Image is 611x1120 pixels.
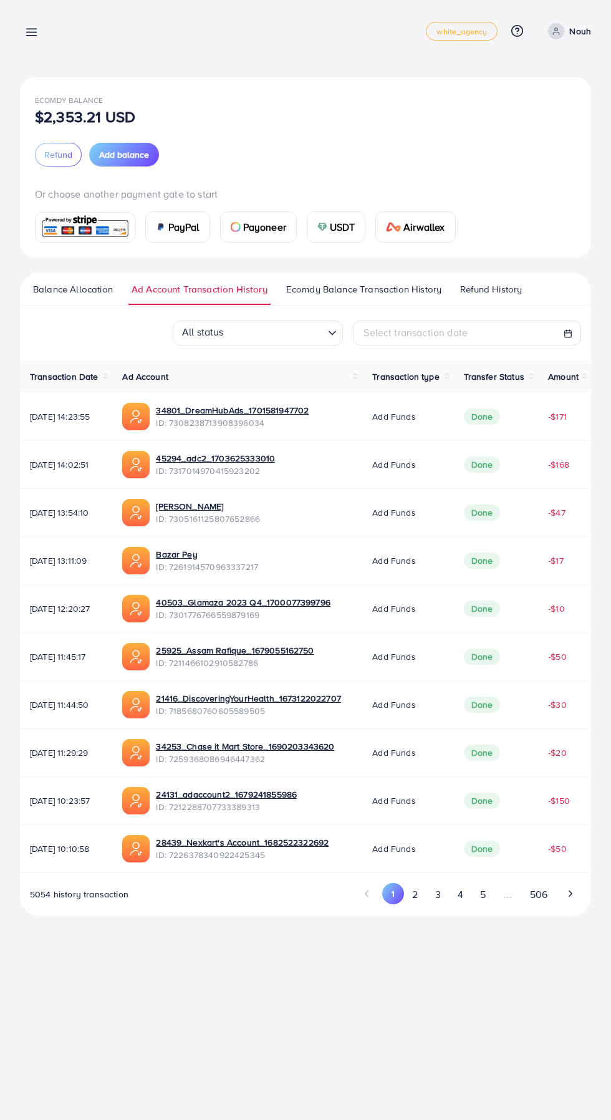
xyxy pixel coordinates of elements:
[372,458,415,471] span: Add funds
[30,650,102,663] span: [DATE] 11:45:17
[122,403,150,430] img: ic-ads-acc.e4c84228.svg
[548,698,567,711] span: -$30
[464,841,501,857] span: Done
[548,602,565,615] span: -$10
[464,793,501,809] span: Done
[156,222,166,232] img: card
[156,465,275,477] span: ID: 7317014970415923202
[460,282,522,296] span: Refund History
[464,601,501,617] span: Done
[548,370,579,383] span: Amount
[156,705,341,717] span: ID: 7185680760605589505
[156,788,297,801] a: 24131_adaccount2_1679241855986
[372,602,415,615] span: Add funds
[30,458,102,471] span: [DATE] 14:02:51
[30,888,128,900] span: 5054 history transaction
[286,282,441,296] span: Ecomdy Balance Transaction History
[330,220,355,234] span: USDT
[30,842,102,855] span: [DATE] 10:10:58
[307,211,366,243] a: cardUSDT
[122,835,150,862] img: ic-ads-acc.e4c84228.svg
[122,787,150,814] img: ic-ads-acc.e4c84228.svg
[375,211,455,243] a: cardAirwallex
[156,548,258,561] a: Bazar Pey
[156,836,329,849] a: 28439_Nexkart's Account_1682522322692
[464,504,501,521] span: Done
[464,456,501,473] span: Done
[548,746,567,759] span: -$20
[426,883,449,906] button: Go to page 3
[30,410,102,423] span: [DATE] 14:23:55
[35,186,576,201] p: Or choose another payment gate to start
[156,609,330,621] span: ID: 7301776766559879169
[156,500,260,513] a: [PERSON_NAME]
[173,321,343,345] div: Search for option
[122,499,150,526] img: ic-ads-acc.e4c84228.svg
[122,547,150,574] img: ic-ads-acc.e4c84228.svg
[548,794,570,807] span: -$150
[403,220,445,234] span: Airwallex
[372,410,415,423] span: Add funds
[464,370,524,383] span: Transfer Status
[317,222,327,232] img: card
[145,211,210,243] a: cardPayPal
[156,849,329,861] span: ID: 7226378340922425345
[156,404,309,417] a: 34801_DreamHubAds_1701581947702
[168,220,200,234] span: PayPal
[156,692,341,705] a: 21416_DiscoveringYourHealth_1673122022707
[30,794,102,807] span: [DATE] 10:23:57
[357,883,581,906] ul: Pagination
[30,554,102,567] span: [DATE] 13:11:09
[30,506,102,519] span: [DATE] 13:54:10
[372,842,415,855] span: Add funds
[386,222,401,232] img: card
[156,417,309,429] span: ID: 7308238713908396034
[220,211,297,243] a: cardPayoneer
[122,595,150,622] img: ic-ads-acc.e4c84228.svg
[156,740,334,753] a: 34253_Chase it Mart Store_1690203343620
[464,649,501,665] span: Done
[464,553,501,569] span: Done
[543,23,591,39] a: Nouh
[464,697,501,713] span: Done
[243,220,286,234] span: Payoneer
[35,95,103,105] span: Ecomdy Balance
[372,746,415,759] span: Add funds
[372,506,415,519] span: Add funds
[372,370,440,383] span: Transaction type
[156,644,314,657] a: 25925_Assam Rafique_1679055162750
[471,883,494,906] button: Go to page 5
[30,602,102,615] span: [DATE] 12:20:27
[363,326,468,339] span: Select transaction date
[231,222,241,232] img: card
[99,148,149,161] span: Add balance
[30,370,99,383] span: Transaction Date
[426,22,498,41] a: white_agency
[548,842,567,855] span: -$50
[122,739,150,766] img: ic-ads-acc.e4c84228.svg
[122,451,150,478] img: ic-ads-acc.e4c84228.svg
[156,561,258,573] span: ID: 7261914570963337217
[569,24,591,39] p: Nouh
[559,883,581,904] button: Go to next page
[44,148,72,161] span: Refund
[404,883,426,906] button: Go to page 2
[33,282,113,296] span: Balance Allocation
[548,410,567,423] span: -$171
[156,452,275,465] a: 45294_adc2_1703625333010
[558,1064,602,1111] iframe: Chat
[548,554,564,567] span: -$17
[156,657,314,669] span: ID: 7211466102910582786
[30,698,102,711] span: [DATE] 11:44:50
[464,745,501,761] span: Done
[89,143,159,167] button: Add balance
[35,143,82,167] button: Refund
[464,408,501,425] span: Done
[132,282,267,296] span: Ad Account Transaction History
[35,212,135,243] a: card
[548,458,569,471] span: -$168
[372,554,415,567] span: Add funds
[521,883,556,906] button: Go to page 506
[548,506,565,519] span: -$47
[122,691,150,718] img: ic-ads-acc.e4c84228.svg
